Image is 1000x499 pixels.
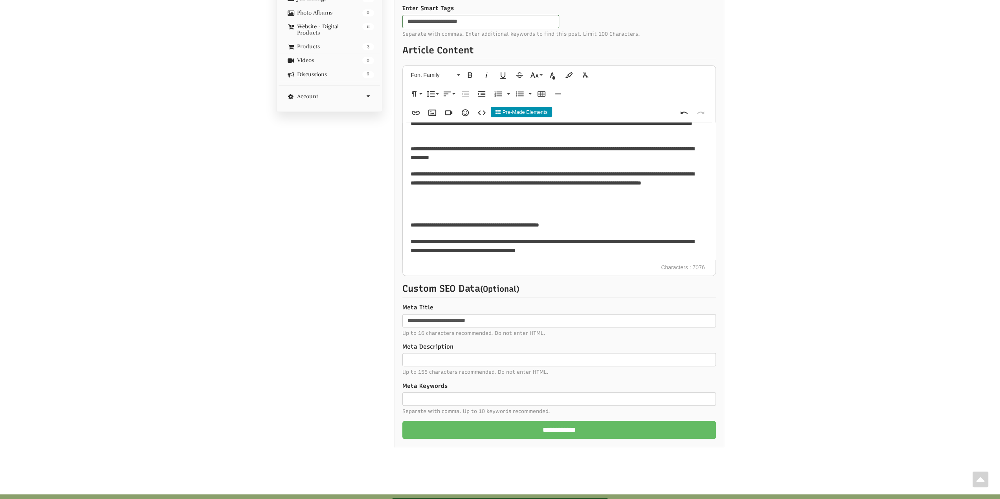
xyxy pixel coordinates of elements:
button: Italic (Ctrl+I) [479,67,494,83]
button: Unordered List [512,86,527,102]
label: Enter Smart Tags [402,4,716,13]
span: Up to 155 characters recommended. Do not enter HTML. [402,368,716,376]
span: Up to 16 characters recommended. Do not enter HTML. [402,329,716,337]
span: 0 [362,9,374,16]
p: Custom SEO Data [402,282,716,298]
button: Bold (Ctrl+B) [462,67,477,83]
button: Font Size [528,67,543,83]
button: Paragraph Format [408,86,423,102]
a: 3 Products [284,44,374,49]
a: 0 Photo Albums [284,10,374,16]
a: 0 Videos [284,57,374,63]
span: Characters : 7076 [657,260,708,276]
button: Ordered List [491,86,506,102]
button: Ordered List [505,86,511,102]
span: Separate with comma. Up to 10 keywords recommended. [402,408,716,415]
button: Clear Formatting [578,67,593,83]
a: Account [284,93,374,99]
button: Undo (Ctrl+Z) [677,105,692,121]
button: Unordered List [526,86,532,102]
label: Meta Description [402,343,716,351]
small: (Optional) [480,284,519,294]
a: 6 Discussions [284,71,374,77]
a: 11 Website - Digital Products [284,24,374,36]
button: Text Color [545,67,560,83]
label: Meta Keywords [402,382,716,390]
span: 6 [362,71,374,78]
span: 3 [362,43,374,50]
span: 11 [362,23,374,30]
button: Insert Table [534,86,549,102]
span: 0 [362,57,374,64]
button: Font Family [408,67,461,83]
button: Decrease Indent (Ctrl+[) [458,86,473,102]
button: Increase Indent (Ctrl+]) [474,86,489,102]
button: Strikethrough (Ctrl+S) [512,67,527,83]
p: Article Content [402,44,716,59]
button: Insert Horizontal Line [550,86,565,102]
button: Underline (Ctrl+U) [495,67,510,83]
button: Pre-Made Elements [491,107,552,117]
button: Line Height [425,86,440,102]
label: Meta Title [402,303,716,312]
span: Separate with commas. Enter additional keywords to find this post. Limit 100 Characters. [402,30,716,38]
span: Font Family [409,72,457,79]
